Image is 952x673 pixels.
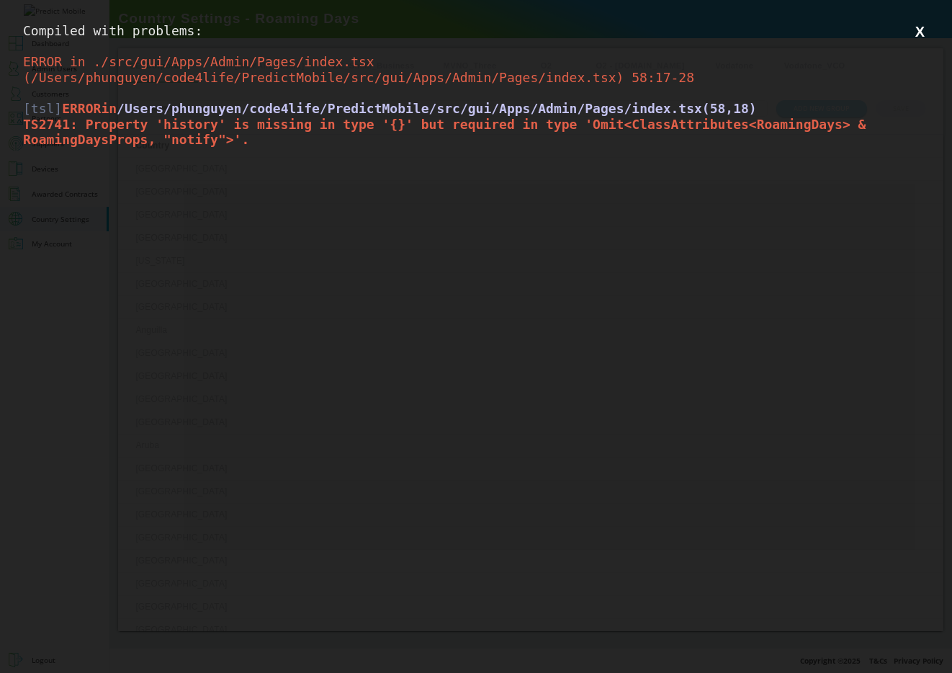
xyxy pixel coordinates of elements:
[117,101,757,116] span: /Users/phunguyen/code4life/PredictMobile/src/gui/Apps/Admin/Pages/index.tsx(58,18)
[23,54,694,85] span: ERROR in ./src/gui/Apps/Admin/Pages/index.tsx (/Users/phunguyen/code4life/PredictMobile/src/gui/A...
[23,23,202,38] span: Compiled with problems:
[911,23,929,41] button: X
[101,101,117,116] span: in
[62,101,101,116] span: ERROR
[23,101,62,116] span: [tsl]
[23,117,874,148] span: TS2741: Property 'history' is missing in type '{}' but required in type 'Omit<ClassAttributes<Roa...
